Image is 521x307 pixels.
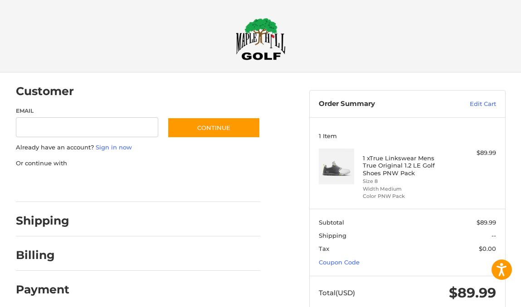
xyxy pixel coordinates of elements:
span: $0.00 [479,245,496,252]
h3: Order Summary [319,100,440,109]
span: $89.99 [477,219,496,226]
img: Maple Hill Golf [236,18,286,60]
h2: Customer [16,84,74,98]
iframe: PayPal-paypal [13,177,81,193]
iframe: PayPal-paylater [90,177,158,193]
span: Tax [319,245,329,252]
h3: 1 Item [319,132,497,139]
p: Already have an account? [16,143,261,152]
span: Shipping [319,232,346,239]
p: Or continue with [16,159,261,168]
a: Coupon Code [319,259,360,266]
li: Size 8 [363,177,449,185]
h2: Billing [16,248,69,262]
button: Continue [167,117,260,138]
a: Sign in now [96,144,132,151]
li: Color PNW Pack [363,192,449,200]
a: Edit Cart [439,100,496,109]
div: $89.99 [452,149,496,158]
h2: Payment [16,283,69,297]
li: Width Medium [363,185,449,193]
span: -- [492,232,496,239]
h4: 1 x True Linkswear Mens True Original 1.2 LE Golf Shoes PNW Pack [363,154,449,177]
label: Email [16,107,159,115]
span: Subtotal [319,219,344,226]
h2: Shipping [16,214,69,228]
iframe: PayPal-venmo [166,177,234,193]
